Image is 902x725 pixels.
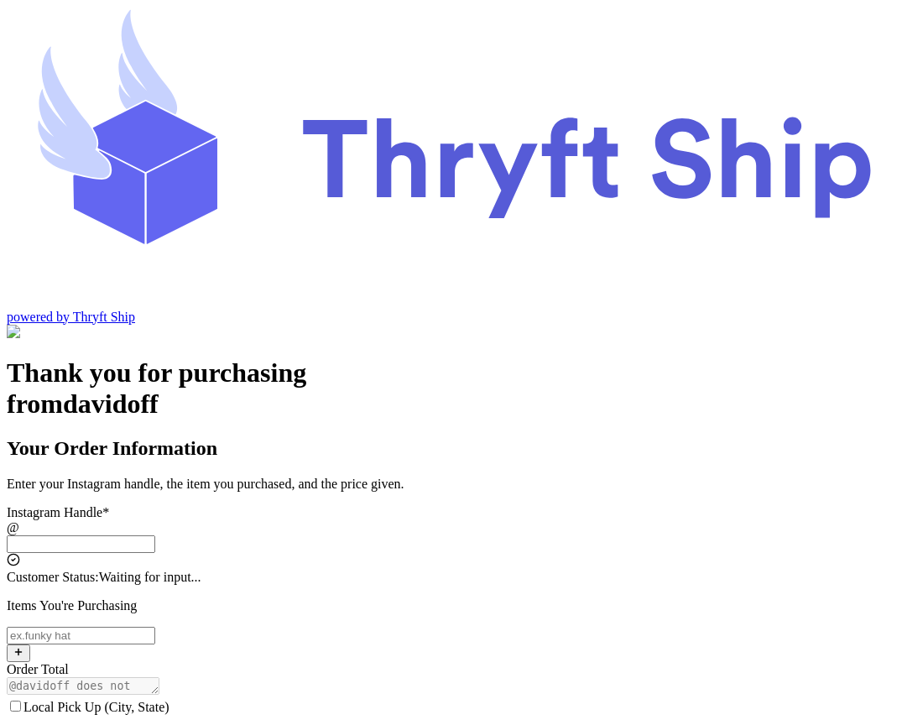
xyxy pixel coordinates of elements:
span: Waiting for input... [99,570,201,584]
img: Customer Form Background [7,325,174,340]
p: Items You're Purchasing [7,598,895,613]
input: ex.funky hat [7,627,155,644]
div: Order Total [7,662,895,677]
label: Instagram Handle [7,505,109,519]
h1: Thank you for purchasing from [7,357,895,420]
h2: Your Order Information [7,437,895,460]
p: Enter your Instagram handle, the item you purchased, and the price given. [7,477,895,492]
span: Customer Status: [7,570,99,584]
span: Local Pick Up (City, State) [23,700,169,714]
a: powered by Thryft Ship [7,310,135,324]
div: @ [7,520,895,535]
input: Local Pick Up (City, State) [10,701,21,712]
span: davidoff [63,389,159,419]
